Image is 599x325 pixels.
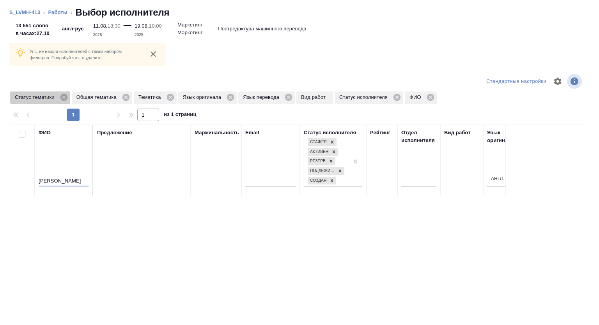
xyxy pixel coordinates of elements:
div: Рейтинг [370,129,390,137]
div: Статус исполнителя [335,91,403,104]
div: Стажер, Активен, Резерв, Подлежит внедрению, Создан [307,147,339,157]
div: Статус исполнителя [304,129,356,137]
p: 18:30 [108,23,121,29]
p: Вид работ [301,93,328,101]
div: Вид работ [444,129,471,137]
div: Отдел исполнителя [401,129,436,144]
div: split button [484,76,548,88]
p: Маркетинг [177,21,202,29]
p: Язык перевода [243,93,282,101]
p: Упс, не нашли исполнителей с таким набором фильтров. Попробуй что-то удалить [30,48,141,61]
a: Работы [48,9,67,15]
li: ‹ [43,9,45,16]
p: Постредактура машинного перевода [218,25,306,33]
button: close [147,48,159,60]
div: Email [245,129,259,137]
div: ФИО [405,91,437,104]
div: Стажер, Активен, Резерв, Подлежит внедрению, Создан [307,166,345,176]
div: Стажер, Активен, Резерв, Подлежит внедрению, Создан [307,137,337,147]
h2: Выбор исполнителя [76,6,170,19]
div: Активен [308,148,330,156]
p: Тематика [138,93,164,101]
div: Создан [308,177,328,185]
div: Стажер [308,138,328,146]
div: Язык перевода [238,91,295,104]
div: Подлежит внедрению [308,167,336,175]
div: Общая тематика [72,91,132,104]
span: Посмотреть информацию [567,74,583,89]
p: Статус тематики [15,93,57,101]
div: Стажер, Активен, Резерв, Подлежит внедрению, Создан [307,176,337,186]
div: ФИО [39,129,51,137]
div: Статус тематики [10,91,70,104]
p: Язык оригинала [183,93,224,101]
div: Тематика [134,91,177,104]
p: Статус исполнителя [339,93,390,101]
a: S_LVMH-413 [9,9,40,15]
div: Резерв [308,157,327,165]
div: — [124,19,131,39]
div: Язык оригинала [487,129,522,144]
div: Маржинальность [195,129,239,137]
li: ‹ [71,9,72,16]
div: Стажер, Активен, Резерв, Подлежит внедрению, Создан [307,156,336,166]
p: 13 551 слово [16,22,50,30]
p: 19.08, [135,23,149,29]
nav: breadcrumb [9,6,590,19]
p: Общая тематика [76,93,119,101]
span: Настроить таблицу [548,72,567,91]
div: Предложение [97,129,132,137]
p: ФИО [409,93,424,101]
p: 10:00 [149,23,162,29]
div: Английский [491,176,509,182]
div: Язык оригинала [178,91,237,104]
span: из 1 страниц [164,110,197,121]
p: 11.08, [93,23,108,29]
